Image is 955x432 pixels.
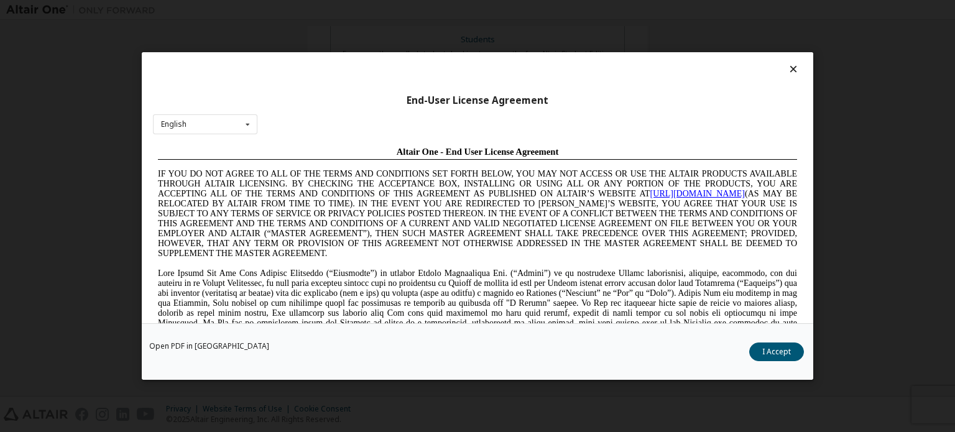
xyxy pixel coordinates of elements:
[149,342,269,350] a: Open PDF in [GEOGRAPHIC_DATA]
[497,47,592,57] a: [URL][DOMAIN_NAME]
[244,5,406,15] span: Altair One - End User License Agreement
[749,342,804,361] button: I Accept
[5,27,644,116] span: IF YOU DO NOT AGREE TO ALL OF THE TERMS AND CONDITIONS SET FORTH BELOW, YOU MAY NOT ACCESS OR USE...
[153,94,802,107] div: End-User License Agreement
[161,121,187,128] div: English
[5,127,644,216] span: Lore Ipsumd Sit Ame Cons Adipisc Elitseddo (“Eiusmodte”) in utlabor Etdolo Magnaaliqua Eni. (“Adm...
